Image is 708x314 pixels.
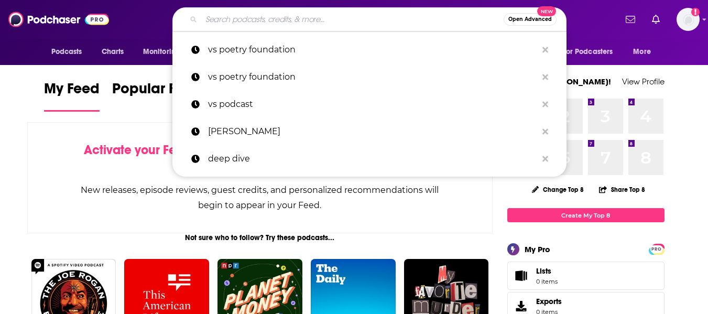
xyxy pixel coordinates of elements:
button: Show profile menu [677,8,700,31]
span: 0 items [536,278,558,285]
a: View Profile [622,77,665,86]
button: open menu [626,42,664,62]
div: My Pro [525,244,550,254]
span: Exports [536,297,562,306]
a: deep dive [172,145,567,172]
button: open menu [556,42,628,62]
a: Show notifications dropdown [648,10,664,28]
p: vs podcast [208,91,537,118]
img: Podchaser - Follow, Share and Rate Podcasts [8,9,109,29]
span: For Podcasters [563,45,613,59]
a: [PERSON_NAME] [172,118,567,145]
button: open menu [44,42,96,62]
span: New [537,6,556,16]
button: open menu [136,42,194,62]
button: Share Top 8 [598,179,646,200]
a: Charts [95,42,130,62]
span: Open Advanced [508,17,552,22]
span: Lists [511,268,532,283]
span: Lists [536,266,558,276]
a: Show notifications dropdown [622,10,639,28]
div: New releases, episode reviews, guest credits, and personalized recommendations will begin to appe... [80,182,440,213]
span: My Feed [44,80,100,104]
div: Not sure who to follow? Try these podcasts... [27,233,493,242]
span: Charts [102,45,124,59]
svg: Add a profile image [691,8,700,16]
a: PRO [650,245,663,253]
span: Logged in as alisoncerri [677,8,700,31]
button: Open AdvancedNew [504,13,557,26]
span: More [633,45,651,59]
a: Create My Top 8 [507,208,665,222]
p: vs poetry foundation [208,36,537,63]
span: Podcasts [51,45,82,59]
span: PRO [650,245,663,253]
button: Change Top 8 [526,183,591,196]
a: vs poetry foundation [172,63,567,91]
input: Search podcasts, credits, & more... [201,11,504,28]
div: by following Podcasts, Creators, Lists, and other Users! [80,143,440,173]
div: Search podcasts, credits, & more... [172,7,567,31]
a: vs poetry foundation [172,36,567,63]
p: philip mckenzie [208,118,537,145]
a: My Feed [44,80,100,112]
a: vs podcast [172,91,567,118]
span: Popular Feed [112,80,201,104]
img: User Profile [677,8,700,31]
span: Lists [536,266,551,276]
span: Monitoring [143,45,180,59]
span: Exports [511,299,532,313]
p: deep dive [208,145,537,172]
a: Lists [507,262,665,290]
p: vs poetry foundation [208,63,537,91]
span: Activate your Feed [84,142,191,158]
a: Popular Feed [112,80,201,112]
